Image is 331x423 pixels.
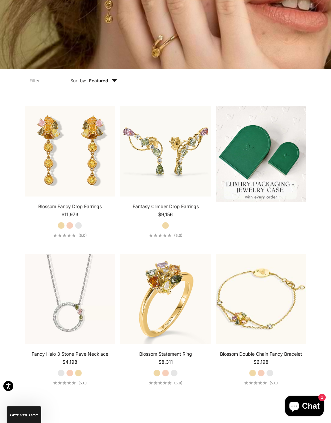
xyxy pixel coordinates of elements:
div: 5.0 out of 5.0 stars [53,233,76,237]
a: 5.0 out of 5.0 stars(5.0) [53,381,87,385]
button: Sort by: Featured [55,69,133,90]
a: 5.0 out of 5.0 stars(5.0) [244,381,278,385]
img: #YellowGold [120,106,211,197]
sale-price: $9,156 [158,211,173,218]
img: #YellowGold [216,254,306,344]
span: Featured [89,77,117,84]
a: #YellowGold #RoseGold #WhiteGold [25,254,115,344]
button: Filter [14,69,55,90]
span: Sort by: [70,77,86,84]
a: Blossom Statement Ring [139,351,192,357]
a: Blossom Fancy Drop Earrings [38,203,102,210]
a: 5.0 out of 5.0 stars(5.0) [53,233,87,238]
span: (5.0) [78,381,87,385]
sale-price: $4,198 [62,359,77,365]
a: 5.0 out of 5.0 stars(5.0) [149,381,182,385]
a: Fancy Halo 3 Stone Pave Necklace [32,351,108,357]
img: #WhiteGold [25,254,115,344]
sale-price: $8,311 [159,359,173,365]
sale-price: $6,198 [254,359,269,365]
span: GET 10% Off [10,414,38,417]
img: #YellowGold [25,106,115,197]
a: #YellowGold #WhiteGold #RoseGold [120,254,211,344]
div: 5.0 out of 5.0 stars [149,233,171,237]
span: (5.0) [78,233,87,238]
a: Blossom Double Chain Fancy Bracelet [220,351,302,357]
a: #YellowGold #RoseGold #WhiteGold [216,254,306,344]
div: 5.0 out of 5.0 stars [149,381,171,385]
div: 5.0 out of 5.0 stars [244,381,267,385]
div: GET 10% Off [7,406,41,423]
inbox-online-store-chat: Shopify online store chat [283,396,326,418]
div: 5.0 out of 5.0 stars [53,381,76,385]
a: Fantasy Climber Drop Earrings [133,203,199,210]
sale-price: $11,973 [61,211,78,218]
span: (5.0) [174,381,182,385]
a: 5.0 out of 5.0 stars(5.0) [149,233,182,238]
span: (5.0) [270,381,278,385]
span: (5.0) [174,233,182,238]
img: #YellowGold [120,254,211,344]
